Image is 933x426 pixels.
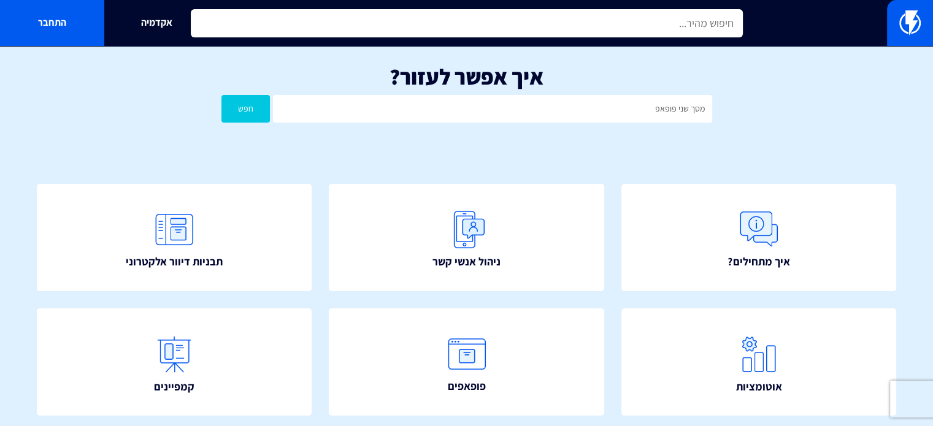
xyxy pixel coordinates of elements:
a: אוטומציות [621,308,896,416]
a: קמפיינים [37,308,312,416]
a: ניהול אנשי קשר [329,184,604,291]
span: תבניות דיוור אלקטרוני [126,254,223,270]
a: איך מתחילים? [621,184,896,291]
input: חיפוש [273,95,712,123]
button: חפש [221,95,271,123]
input: חיפוש מהיר... [191,9,743,37]
a: פופאפים [329,308,604,416]
span: ניהול אנשי קשר [432,254,501,270]
h1: איך אפשר לעזור? [18,64,915,89]
span: איך מתחילים? [728,254,789,270]
span: קמפיינים [154,379,194,395]
span: אוטומציות [735,379,781,395]
a: תבניות דיוור אלקטרוני [37,184,312,291]
span: פופאפים [448,378,486,394]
